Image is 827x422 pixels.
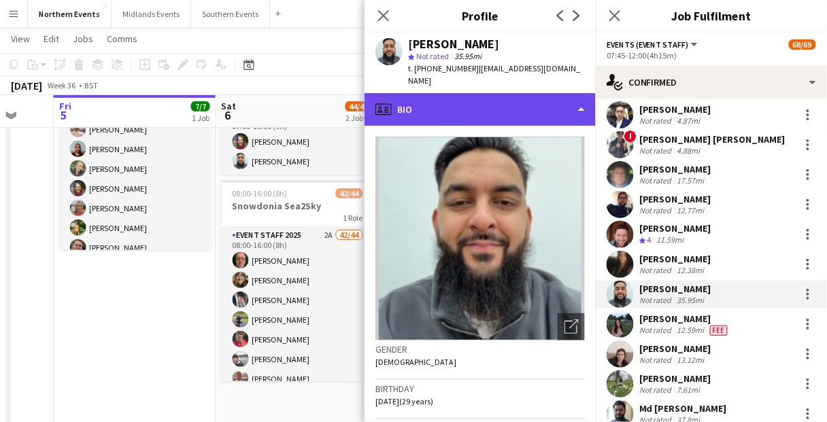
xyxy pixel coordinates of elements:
[710,326,728,336] span: Fee
[639,145,675,156] div: Not rated
[675,205,707,215] div: 12.77mi
[675,355,707,365] div: 13.12mi
[639,342,711,355] div: [PERSON_NAME]
[675,325,707,336] div: 12.59mi
[107,33,137,45] span: Comms
[365,7,596,24] h3: Profile
[222,200,374,212] h3: Snowdonia Sea2Sky
[67,30,99,48] a: Jobs
[675,116,703,126] div: 4.87mi
[220,107,237,123] span: 6
[336,188,363,198] span: 42/44
[607,39,700,50] button: Events (Event Staff)
[375,383,585,395] h3: Birthday
[28,1,112,27] button: Northern Events
[101,30,143,48] a: Comms
[707,325,730,336] div: Crew has different fees then in role
[607,50,816,60] div: 07:45-12:00 (4h15m)
[607,39,689,50] span: Events (Event Staff)
[11,79,42,92] div: [DATE]
[375,357,456,367] span: [DEMOGRAPHIC_DATA]
[675,385,703,395] div: 7.61mi
[416,51,449,61] span: Not rated
[84,80,98,90] div: BST
[191,101,210,111] span: 7/7
[639,116,675,126] div: Not rated
[346,113,372,123] div: 2 Jobs
[675,295,707,305] div: 35.95mi
[191,1,270,27] button: Southern Events
[558,313,585,340] div: Open photos pop-in
[639,205,675,215] div: Not rated
[639,253,711,265] div: [PERSON_NAME]
[639,222,711,234] div: [PERSON_NAME]
[222,100,237,112] span: Sat
[59,49,212,250] app-job-card: 10:00-17:00 (7h)7/7Snowdonia Sea2Sky SET UP Snowdonia Sea2Sky SET UP1 RoleEvent Staff 20257/710:0...
[222,180,374,381] app-job-card: 08:00-16:00 (8h)42/44Snowdonia Sea2Sky1 RoleEvent Staff 20252A42/4408:00-16:00 (8h)[PERSON_NAME][...
[675,265,707,275] div: 12.38mi
[654,234,687,246] div: 11.59mi
[222,109,374,175] app-card-role: Kit Marshal2/207:00-16:00 (9h)[PERSON_NAME][PERSON_NAME]
[675,175,707,186] div: 17.57mi
[365,93,596,126] div: Bio
[639,133,786,145] div: [PERSON_NAME] [PERSON_NAME]
[44,33,59,45] span: Edit
[408,63,479,73] span: t. [PHONE_NUMBER]
[675,145,703,156] div: 4.88mi
[639,163,711,175] div: [PERSON_NAME]
[639,372,711,385] div: [PERSON_NAME]
[639,295,675,305] div: Not rated
[73,33,93,45] span: Jobs
[345,101,373,111] span: 44/46
[59,100,71,112] span: Fri
[45,80,79,90] span: Week 36
[639,325,675,336] div: Not rated
[192,113,209,123] div: 1 Job
[647,234,652,245] span: 4
[596,7,827,24] h3: Job Fulfilment
[11,33,30,45] span: View
[233,188,288,198] span: 08:00-16:00 (8h)
[5,30,35,48] a: View
[639,103,711,116] div: [PERSON_NAME]
[38,30,65,48] a: Edit
[375,396,433,406] span: [DATE] (29 years)
[639,355,675,365] div: Not rated
[59,96,212,261] app-card-role: Event Staff 20257/710:00-17:00 (7h)[PERSON_NAME][PERSON_NAME][PERSON_NAME][PERSON_NAME][PERSON_NA...
[639,265,675,275] div: Not rated
[639,193,711,205] div: [PERSON_NAME]
[789,39,816,50] span: 68/69
[624,130,637,143] span: !
[639,175,675,186] div: Not rated
[452,51,484,61] span: 35.95mi
[639,313,730,325] div: [PERSON_NAME]
[639,385,675,395] div: Not rated
[596,66,827,99] div: Confirmed
[375,343,585,355] h3: Gender
[639,283,711,295] div: [PERSON_NAME]
[343,213,363,223] span: 1 Role
[57,107,71,123] span: 5
[408,63,580,86] span: | [EMAIL_ADDRESS][DOMAIN_NAME]
[639,402,727,415] div: Md [PERSON_NAME]
[375,137,585,340] img: Crew avatar or photo
[112,1,191,27] button: Midlands Events
[408,38,499,50] div: [PERSON_NAME]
